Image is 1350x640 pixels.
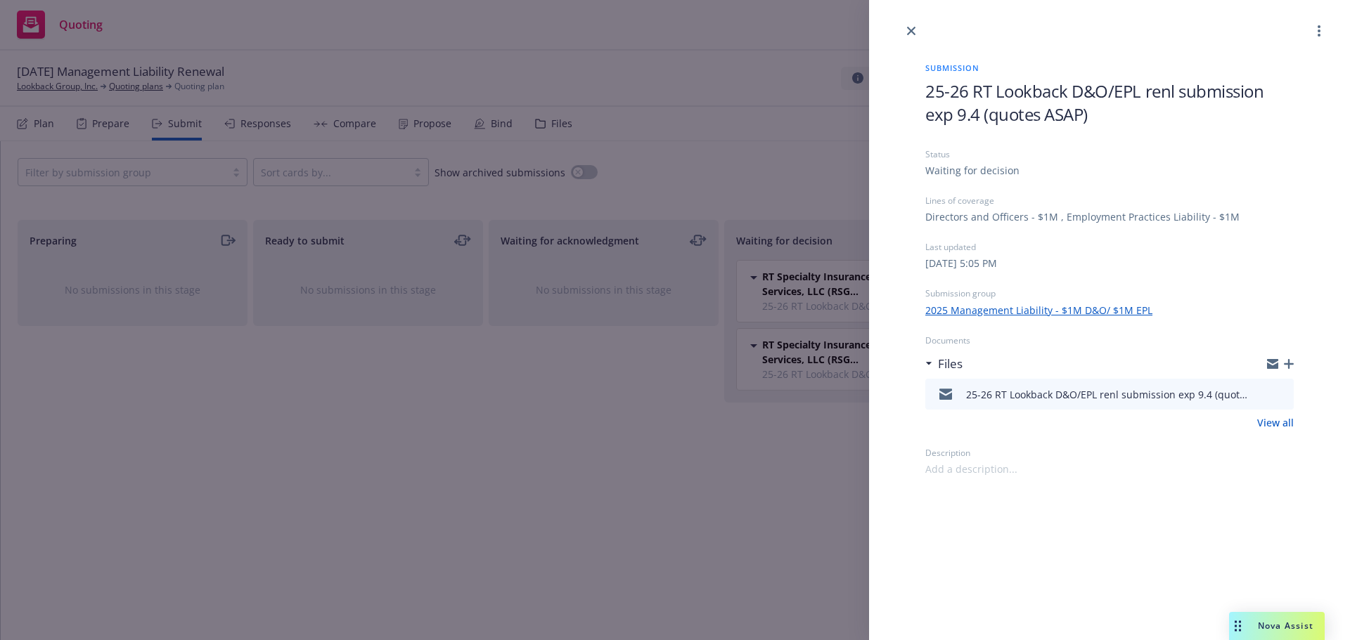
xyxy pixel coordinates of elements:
[1275,386,1288,403] button: preview file
[966,387,1247,402] div: 25-26 RT Lookback D&O/EPL renl submission exp 9.4 (quotes ASAP) .msg
[1257,415,1294,430] a: View all
[925,334,1294,346] div: Documents
[938,355,963,373] h3: Files
[925,148,1294,160] div: Status
[925,163,1020,178] div: Waiting for decision
[925,79,1294,126] span: 25-26 RT Lookback D&O/EPL renl submission exp 9.4 (quotes ASAP)
[1253,386,1264,403] button: download file
[1311,22,1327,39] a: more
[925,287,1294,299] div: Submission group
[925,241,1294,253] div: Last updated
[1229,612,1247,640] div: Drag to move
[925,62,1294,74] span: Submission
[903,22,920,39] a: close
[1258,620,1313,632] span: Nova Assist
[925,355,963,373] div: Files
[925,195,1294,207] div: Lines of coverage
[925,209,1240,224] div: Directors and Officers - $1M , Employment Practices Liability - $1M
[925,256,997,270] div: [DATE] 5:05 PM
[925,447,1294,459] div: Description
[1229,612,1325,640] button: Nova Assist
[925,303,1152,318] a: 2025 Management Liability - $1M D&O/ $1M EPL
